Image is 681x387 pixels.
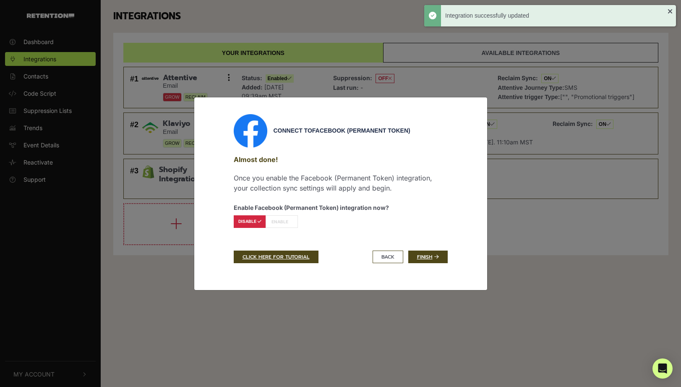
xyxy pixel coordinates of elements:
div: Connect to [274,126,448,135]
p: Once you enable the Facebook (Permanent Token) integration, your collection sync settings will ap... [234,173,448,193]
div: Integration successfully updated [445,11,668,20]
img: Facebook (Permanent Token) [234,114,267,148]
a: Finish [408,251,448,263]
label: ENABLE [266,215,298,228]
a: CLICK HERE FOR TUTORIAL [234,251,318,263]
button: BACK [373,251,403,263]
strong: Enable Facebook (Permanent Token) integration now? [234,204,389,211]
strong: Almost done! [234,155,278,164]
label: DISABLE [234,215,266,228]
span: Facebook (Permanent Token) [312,127,410,134]
div: Open Intercom Messenger [652,358,673,379]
